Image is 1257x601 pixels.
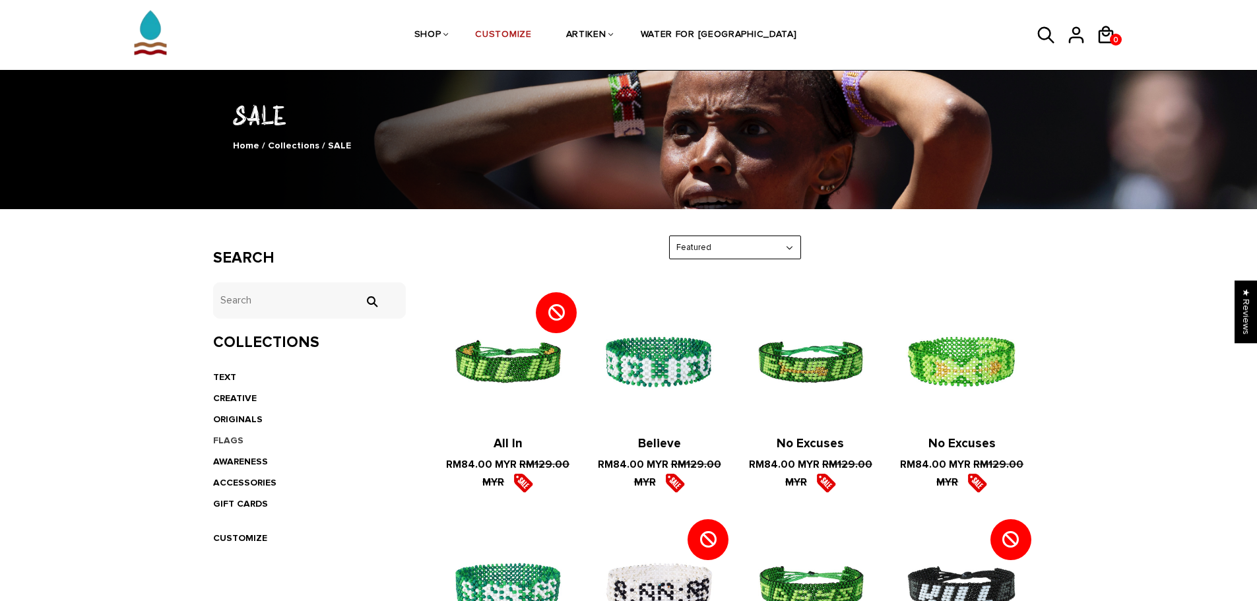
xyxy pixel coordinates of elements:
a: CUSTOMIZE [475,1,531,71]
span: RM84.00 MYR [598,458,668,471]
a: GIFT CARDS [213,498,268,509]
span: RM84.00 MYR [749,458,820,471]
span: SALE [328,140,351,151]
img: sale5.png [665,473,685,493]
span: / [322,140,325,151]
a: All In [494,436,523,451]
h1: SALE [213,97,1045,132]
a: Collections [268,140,319,151]
a: 0 [1110,34,1122,46]
img: sale5.png [967,473,987,493]
s: RM129.00 MYR [936,458,1023,489]
a: No Excuses [928,436,996,451]
a: CUSTOMIZE [213,532,267,544]
a: ACCESSORIES [213,477,276,488]
h3: Collections [213,333,406,352]
a: CREATIVE [213,393,257,404]
span: 0 [1110,32,1122,48]
h3: Search [213,249,406,268]
img: sale5.png [816,473,836,493]
a: SHOP [414,1,441,71]
a: FLAGS [213,435,243,446]
span: RM84.00 MYR [900,458,971,471]
span: / [262,140,265,151]
s: RM129.00 MYR [634,458,721,489]
input: Search [358,296,385,307]
input: Search [213,282,406,319]
s: RM129.00 MYR [482,458,569,489]
span: RM84.00 MYR [446,458,517,471]
a: ORIGINALS [213,414,263,425]
a: AWARENESS [213,456,268,467]
a: TEXT [213,371,236,383]
div: Click to open Judge.me floating reviews tab [1235,280,1257,343]
s: RM129.00 MYR [785,458,872,489]
a: WATER FOR [GEOGRAPHIC_DATA] [641,1,797,71]
a: Home [233,140,259,151]
a: Believe [638,436,681,451]
a: ARTIKEN [566,1,606,71]
a: No Excuses [777,436,844,451]
img: sale5.png [513,473,533,493]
